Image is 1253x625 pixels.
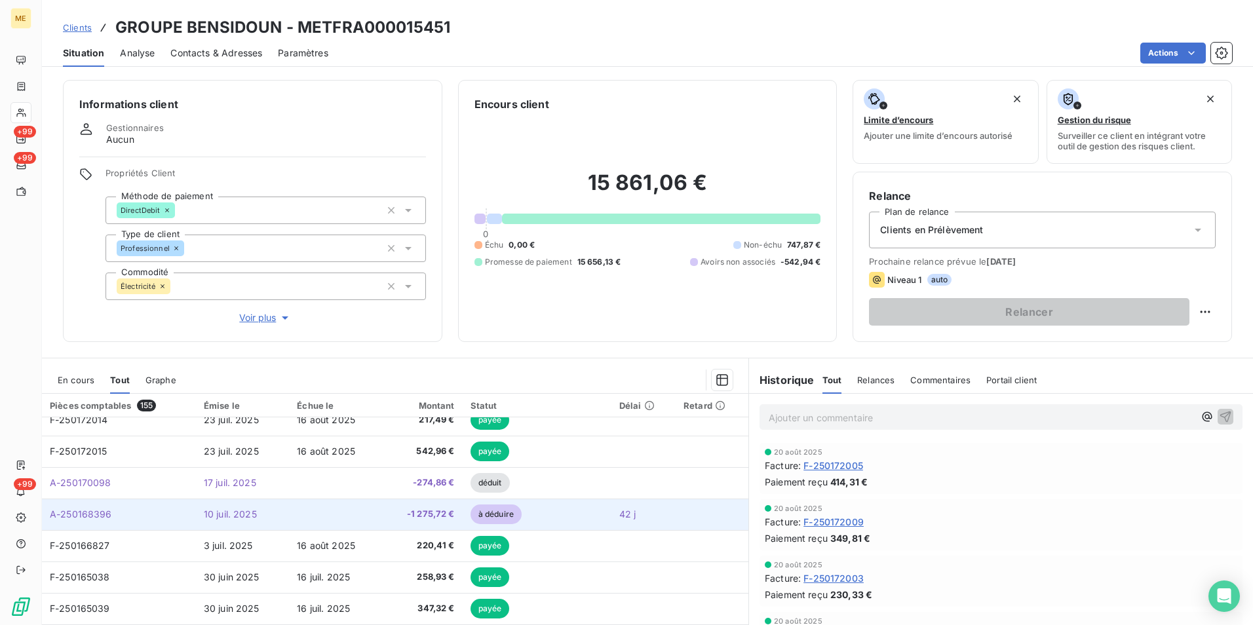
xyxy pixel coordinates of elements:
span: 220,41 € [391,539,455,552]
button: Relancer [869,298,1189,326]
h6: Encours client [474,96,549,112]
span: payée [471,536,510,556]
span: F-250172003 [803,571,864,585]
span: Paiement reçu [765,531,828,545]
h6: Informations client [79,96,426,112]
span: Électricité [121,282,156,290]
span: 16 juil. 2025 [297,603,350,614]
span: 20 août 2025 [774,617,822,625]
span: -1 275,72 € [391,508,455,521]
span: payée [471,410,510,430]
input: Ajouter une valeur [170,280,181,292]
div: Montant [391,400,455,411]
span: F-250166827 [50,540,110,551]
span: 217,49 € [391,413,455,426]
span: 349,81 € [830,531,870,545]
span: 16 août 2025 [297,445,355,457]
h2: 15 861,06 € [474,170,821,209]
span: 20 août 2025 [774,504,822,512]
span: F-250172015 [50,445,107,457]
div: Émise le [204,400,281,411]
span: déduit [471,473,510,493]
span: -274,86 € [391,476,455,489]
span: 15 656,13 € [577,256,621,268]
span: Professionnel [121,244,170,252]
span: Aucun [106,133,134,146]
span: Facture : [765,459,801,472]
span: Niveau 1 [887,275,921,285]
span: 0,00 € [509,239,535,251]
span: 347,32 € [391,602,455,615]
span: F-250172014 [50,414,108,425]
span: 16 juil. 2025 [297,571,350,582]
button: Actions [1140,43,1206,64]
span: Analyse [120,47,155,60]
span: 30 juin 2025 [204,603,260,614]
span: Non-échu [744,239,782,251]
span: 155 [137,400,156,411]
span: Clients en Prélèvement [880,223,983,237]
button: Limite d’encoursAjouter une limite d’encours autorisé [853,80,1038,164]
span: 230,33 € [830,588,872,601]
span: 30 juin 2025 [204,571,260,582]
span: Surveiller ce client en intégrant votre outil de gestion des risques client. [1058,130,1221,151]
span: +99 [14,152,36,164]
span: Voir plus [239,311,292,324]
span: -542,94 € [781,256,820,268]
span: Limite d’encours [864,115,933,125]
span: DirectDebit [121,206,161,214]
span: A-250170098 [50,477,111,488]
span: payée [471,599,510,618]
img: Logo LeanPay [10,596,31,617]
div: Échue le [297,400,374,411]
span: 10 juil. 2025 [204,508,257,520]
div: ME [10,8,31,29]
a: Clients [63,21,92,34]
span: 542,96 € [391,445,455,458]
span: Graphe [145,375,176,385]
span: Relances [857,375,895,385]
span: F-250172005 [803,459,863,472]
span: Portail client [986,375,1037,385]
span: 20 août 2025 [774,561,822,569]
button: Gestion du risqueSurveiller ce client en intégrant votre outil de gestion des risques client. [1047,80,1232,164]
span: 3 juil. 2025 [204,540,253,551]
span: à déduire [471,504,522,524]
span: 23 juil. 2025 [204,414,259,425]
h6: Relance [869,188,1216,204]
span: Paiement reçu [765,475,828,489]
span: 17 juil. 2025 [204,477,256,488]
span: Paiement reçu [765,588,828,601]
div: Open Intercom Messenger [1208,580,1240,612]
span: 16 août 2025 [297,414,355,425]
span: 20 août 2025 [774,448,822,456]
div: Retard [684,400,741,411]
span: payée [471,567,510,587]
span: +99 [14,478,36,490]
span: Propriétés Client [106,168,426,186]
div: Statut [471,400,604,411]
a: +99 [10,128,31,149]
span: +99 [14,126,36,138]
span: auto [927,274,952,286]
span: Gestion du risque [1058,115,1131,125]
span: Clients [63,22,92,33]
span: [DATE] [986,256,1016,267]
span: Gestionnaires [106,123,164,133]
span: 23 juil. 2025 [204,445,259,457]
span: 42 j [619,508,636,520]
span: 0 [483,229,488,239]
span: F-250165039 [50,603,110,614]
a: +99 [10,155,31,176]
span: Ajouter une limite d’encours autorisé [864,130,1012,141]
span: Promesse de paiement [485,256,572,268]
span: payée [471,442,510,461]
input: Ajouter une valeur [175,204,185,216]
span: Échu [485,239,504,251]
span: F-250172009 [803,515,864,529]
span: F-250165038 [50,571,110,582]
button: Voir plus [106,311,426,325]
span: A-250168396 [50,508,112,520]
span: Situation [63,47,104,60]
span: 414,31 € [830,475,868,489]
